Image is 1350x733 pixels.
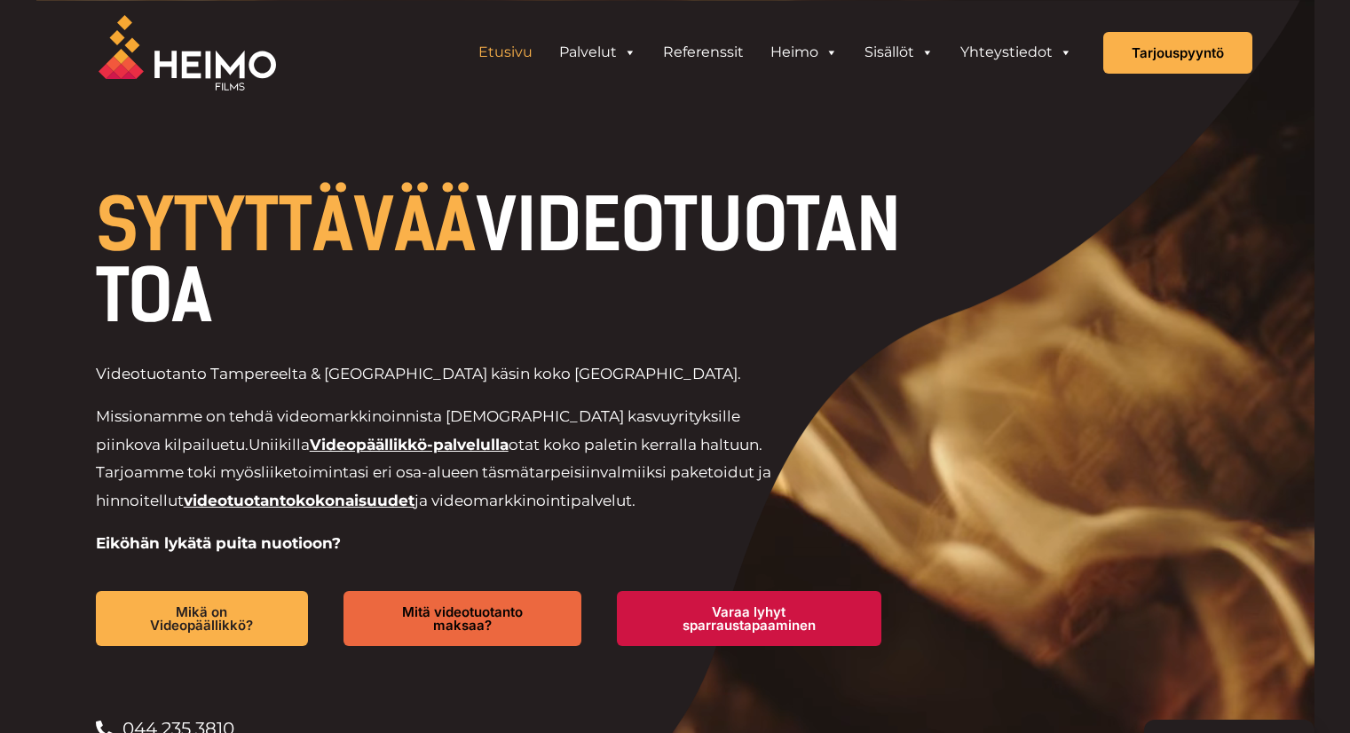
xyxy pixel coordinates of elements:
[96,463,771,509] span: valmiiksi paketoidut ja hinnoitellut
[465,35,546,70] a: Etusivu
[645,605,853,632] span: Varaa lyhyt sparraustapaaminen
[124,605,280,632] span: Mikä on Videopäällikkö?
[99,15,276,91] img: Heimo Filmsin logo
[96,190,917,332] h1: VIDEOTUOTANTOA
[310,436,509,453] a: Videopäällikkö-palvelulla
[372,605,552,632] span: Mitä videotuotanto maksaa?
[414,492,636,509] span: ja videomarkkinointipalvelut.
[456,35,1094,70] aside: Header Widget 1
[546,35,650,70] a: Palvelut
[261,463,600,481] span: liiketoimintasi eri osa-alueen täsmätarpeisiin
[96,534,341,552] strong: Eiköhän lykätä puita nuotioon?
[1103,32,1252,74] a: Tarjouspyyntö
[249,436,310,453] span: Uniikilla
[96,360,796,389] p: Videotuotanto Tampereelta & [GEOGRAPHIC_DATA] käsin koko [GEOGRAPHIC_DATA].
[650,35,757,70] a: Referenssit
[343,591,580,646] a: Mitä videotuotanto maksaa?
[96,183,476,268] span: SYTYTTÄVÄÄ
[184,492,414,509] a: videotuotantokokonaisuudet
[96,403,796,515] p: Missionamme on tehdä videomarkkinoinnista [DEMOGRAPHIC_DATA] kasvuyrityksille piinkova kilpailuetu.
[617,591,881,646] a: Varaa lyhyt sparraustapaaminen
[96,591,309,646] a: Mikä on Videopäällikkö?
[757,35,851,70] a: Heimo
[851,35,947,70] a: Sisällöt
[947,35,1086,70] a: Yhteystiedot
